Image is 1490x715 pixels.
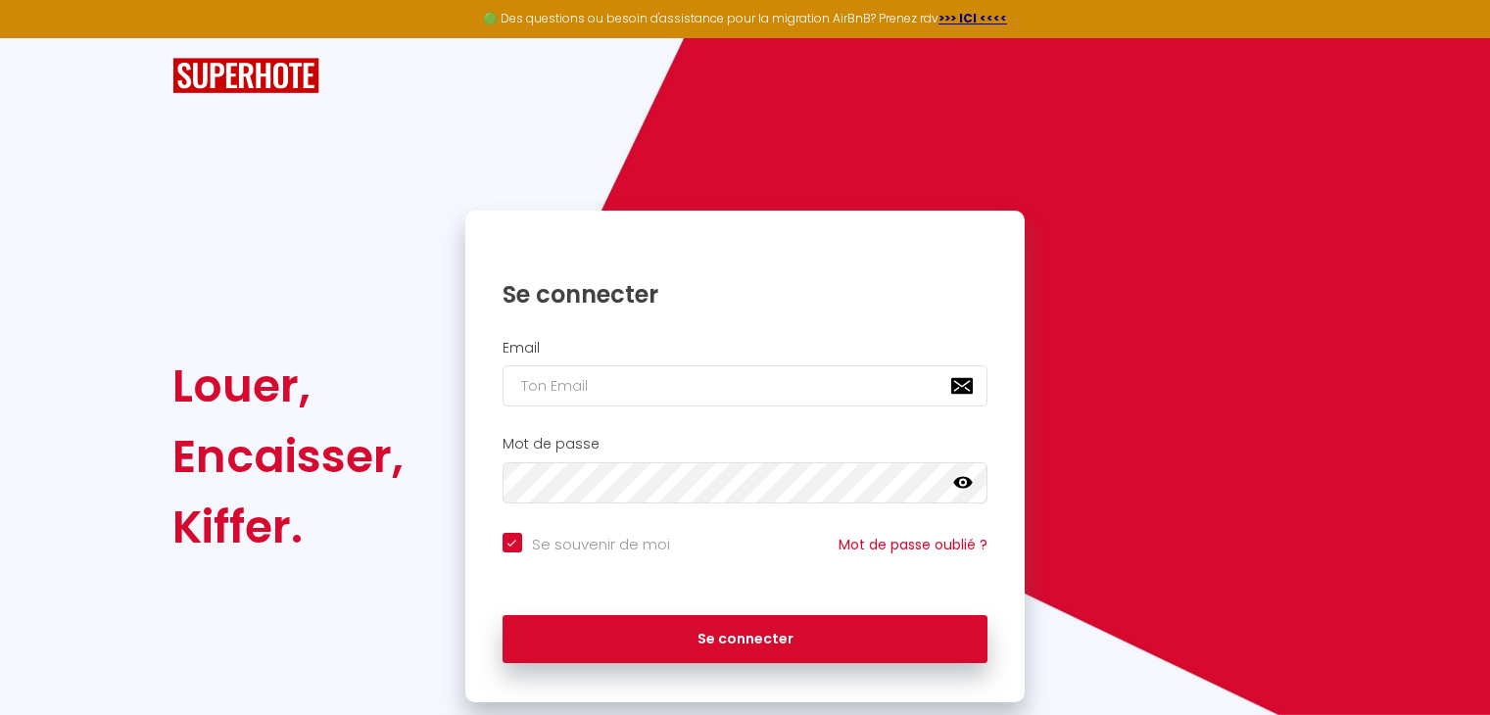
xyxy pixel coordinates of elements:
[172,58,319,94] img: SuperHote logo
[503,615,988,664] button: Se connecter
[172,351,404,421] div: Louer,
[503,436,988,453] h2: Mot de passe
[839,535,987,554] a: Mot de passe oublié ?
[172,492,404,562] div: Kiffer.
[503,340,988,357] h2: Email
[938,10,1007,26] a: >>> ICI <<<<
[172,421,404,492] div: Encaisser,
[503,365,988,406] input: Ton Email
[503,279,988,310] h1: Se connecter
